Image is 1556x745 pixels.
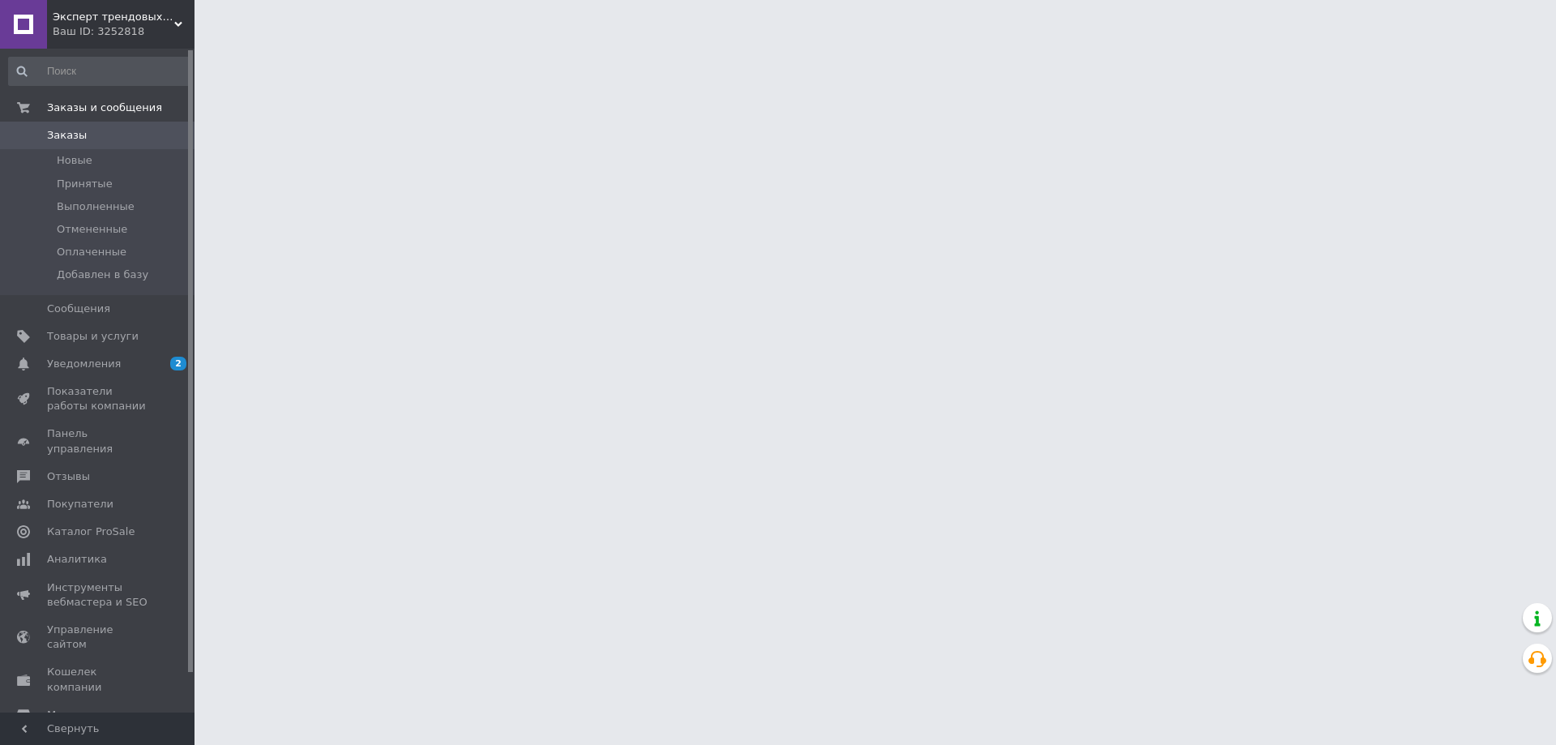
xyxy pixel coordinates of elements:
[47,580,150,610] span: Инструменты вебмастера и SEO
[47,426,150,456] span: Панель управления
[170,357,186,370] span: 2
[57,199,135,214] span: Выполненные
[47,497,113,512] span: Покупатели
[57,268,148,282] span: Добавлен в базу
[47,357,121,371] span: Уведомления
[57,245,126,259] span: Оплаченные
[53,24,194,39] div: Ваш ID: 3252818
[47,623,150,652] span: Управление сайтом
[47,384,150,413] span: Показатели работы компании
[47,524,135,539] span: Каталог ProSale
[47,708,88,722] span: Маркет
[57,153,92,168] span: Новые
[47,552,107,567] span: Аналитика
[47,101,162,115] span: Заказы и сообщения
[57,177,113,191] span: Принятые
[47,302,110,316] span: Сообщения
[8,57,191,86] input: Поиск
[53,10,174,24] span: Эксперт трендовых товаров top-expert.com.ua
[57,222,127,237] span: Отмененные
[47,128,87,143] span: Заказы
[47,665,150,694] span: Кошелек компании
[47,469,90,484] span: Отзывы
[47,329,139,344] span: Товары и услуги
